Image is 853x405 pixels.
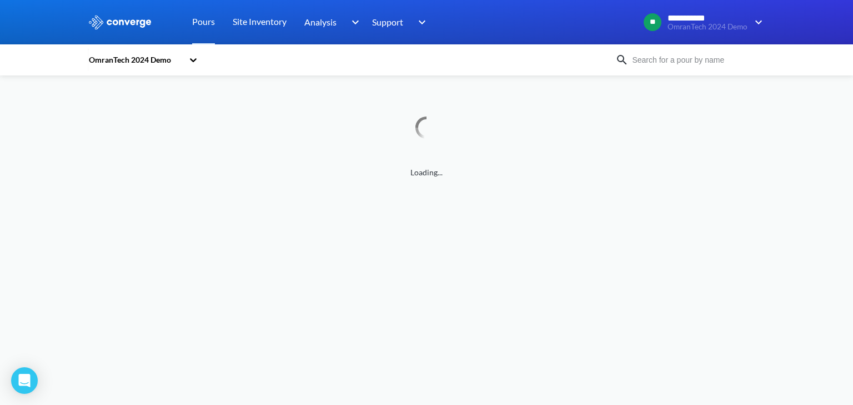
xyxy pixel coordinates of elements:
img: logo_ewhite.svg [88,15,152,29]
img: downArrow.svg [411,16,429,29]
span: Analysis [304,15,337,29]
span: Loading... [88,166,765,179]
span: Support [372,15,403,29]
input: Search for a pour by name [629,54,763,66]
div: OmranTech 2024 Demo [88,54,183,66]
div: Open Intercom Messenger [11,367,38,394]
img: downArrow.svg [344,16,362,29]
span: OmranTech 2024 Demo [668,23,747,31]
img: icon-search.svg [615,53,629,67]
img: downArrow.svg [747,16,765,29]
